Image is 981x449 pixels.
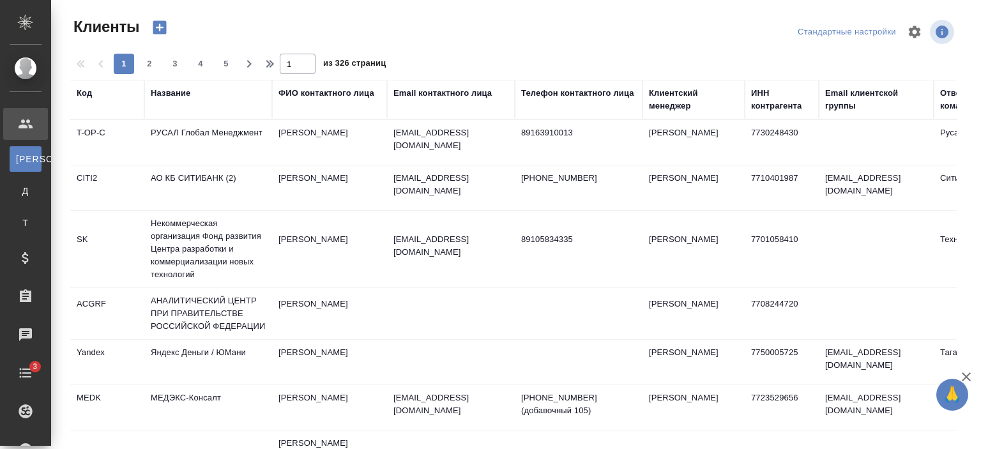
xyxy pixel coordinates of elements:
[393,172,508,197] p: [EMAIL_ADDRESS][DOMAIN_NAME]
[643,165,745,210] td: [PERSON_NAME]
[70,227,144,271] td: SK
[521,126,636,139] p: 89163910013
[819,385,934,430] td: [EMAIL_ADDRESS][DOMAIN_NAME]
[745,291,819,336] td: 7708244720
[144,17,175,38] button: Создать
[151,87,190,100] div: Название
[144,288,272,339] td: АНАЛИТИЧЕСКИЙ ЦЕНТР ПРИ ПРАВИТЕЛЬСТВЕ РОССИЙСКОЙ ФЕДЕРАЦИИ
[272,120,387,165] td: [PERSON_NAME]
[144,120,272,165] td: РУСАЛ Глобал Менеджмент
[16,217,35,229] span: Т
[278,87,374,100] div: ФИО контактного лица
[825,87,927,112] div: Email клиентской группы
[521,87,634,100] div: Телефон контактного лица
[70,340,144,384] td: Yandex
[745,340,819,384] td: 7750005725
[819,165,934,210] td: [EMAIL_ADDRESS][DOMAIN_NAME]
[941,381,963,408] span: 🙏
[3,357,48,389] a: 3
[795,22,899,42] div: split button
[393,233,508,259] p: [EMAIL_ADDRESS][DOMAIN_NAME]
[643,385,745,430] td: [PERSON_NAME]
[139,57,160,70] span: 2
[643,227,745,271] td: [PERSON_NAME]
[216,54,236,74] button: 5
[70,165,144,210] td: CITI2
[323,56,386,74] span: из 326 страниц
[521,233,636,246] p: 89105834335
[272,385,387,430] td: [PERSON_NAME]
[16,185,35,197] span: Д
[899,17,930,47] span: Настроить таблицу
[216,57,236,70] span: 5
[165,57,185,70] span: 3
[165,54,185,74] button: 3
[272,340,387,384] td: [PERSON_NAME]
[144,211,272,287] td: Некоммерческая организация Фонд развития Центра разработки и коммерциализации новых технологий
[930,20,957,44] span: Посмотреть информацию
[393,126,508,152] p: [EMAIL_ADDRESS][DOMAIN_NAME]
[25,360,45,373] span: 3
[936,379,968,411] button: 🙏
[10,146,42,172] a: [PERSON_NAME]
[272,165,387,210] td: [PERSON_NAME]
[70,17,139,37] span: Клиенты
[272,291,387,336] td: [PERSON_NAME]
[70,291,144,336] td: ACGRF
[393,392,508,417] p: [EMAIL_ADDRESS][DOMAIN_NAME]
[745,385,819,430] td: 7723529656
[751,87,812,112] div: ИНН контрагента
[77,87,92,100] div: Код
[745,227,819,271] td: 7701058410
[190,54,211,74] button: 4
[745,165,819,210] td: 7710401987
[70,120,144,165] td: T-OP-C
[819,340,934,384] td: [EMAIL_ADDRESS][DOMAIN_NAME]
[643,291,745,336] td: [PERSON_NAME]
[393,87,492,100] div: Email контактного лица
[10,178,42,204] a: Д
[649,87,738,112] div: Клиентский менеджер
[190,57,211,70] span: 4
[643,120,745,165] td: [PERSON_NAME]
[745,120,819,165] td: 7730248430
[144,340,272,384] td: Яндекс Деньги / ЮМани
[144,385,272,430] td: МЕДЭКС-Консалт
[139,54,160,74] button: 2
[70,385,144,430] td: MEDK
[521,392,636,417] p: [PHONE_NUMBER] (добавочный 105)
[144,165,272,210] td: АО КБ СИТИБАНК (2)
[521,172,636,185] p: [PHONE_NUMBER]
[10,210,42,236] a: Т
[272,227,387,271] td: [PERSON_NAME]
[643,340,745,384] td: [PERSON_NAME]
[16,153,35,165] span: [PERSON_NAME]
